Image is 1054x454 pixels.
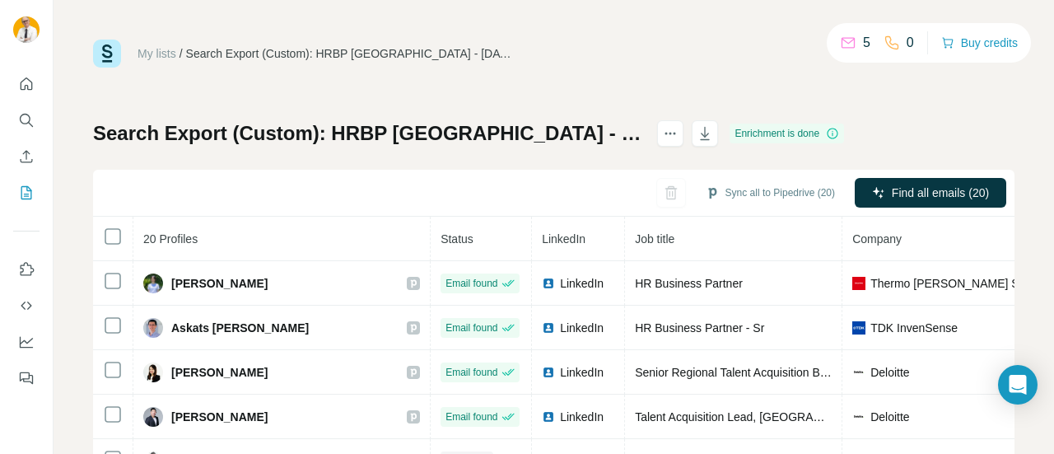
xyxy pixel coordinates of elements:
span: Job title [635,232,674,246]
span: Deloitte [870,364,909,381]
h1: Search Export (Custom): HRBP [GEOGRAPHIC_DATA] - [DATE] 03:48 [93,120,642,147]
span: Talent Acquisition Lead, [GEOGRAPHIC_DATA] [635,410,879,424]
span: Email found [445,410,497,424]
span: TDK InvenSense [870,320,958,336]
span: Status [441,232,473,246]
span: LinkedIn [560,320,604,336]
div: Search Export (Custom): HRBP [GEOGRAPHIC_DATA] - [DATE] 03:48 [186,45,515,62]
span: LinkedIn [560,364,604,381]
p: 0 [907,33,914,53]
img: Avatar [143,363,163,382]
button: Search [13,105,40,135]
button: Use Surfe API [13,291,40,321]
span: [PERSON_NAME] [171,364,268,381]
img: company-logo [852,369,865,375]
img: Surfe Logo [93,40,121,68]
button: Find all emails (20) [855,178,1006,208]
img: Avatar [143,274,163,293]
img: Avatar [143,318,163,338]
button: Use Surfe on LinkedIn [13,255,40,284]
span: [PERSON_NAME] [171,275,268,292]
span: HR Business Partner - Sr [635,321,764,335]
span: LinkedIn [560,275,604,292]
span: Find all emails (20) [892,185,989,201]
li: / [180,45,183,62]
img: Avatar [13,16,40,43]
div: Open Intercom Messenger [998,365,1038,405]
span: Email found [445,321,497,335]
img: LinkedIn logo [542,277,555,290]
span: 20 Profiles [143,232,198,246]
a: My lists [138,47,176,60]
button: Quick start [13,69,40,99]
img: company-logo [852,277,865,290]
button: Enrich CSV [13,142,40,171]
button: Buy credits [941,31,1018,54]
button: Dashboard [13,327,40,357]
span: Askats [PERSON_NAME] [171,320,309,336]
span: HR Business Partner [635,277,743,290]
span: [PERSON_NAME] [171,409,268,425]
span: Senior Regional Talent Acquisition Business Partner, SEA [635,366,929,379]
span: Email found [445,365,497,380]
img: company-logo [852,414,865,419]
p: 5 [863,33,870,53]
button: My lists [13,178,40,208]
button: Sync all to Pipedrive (20) [694,180,846,205]
span: Deloitte [870,409,909,425]
span: Thermo [PERSON_NAME] Scientific [870,275,1049,292]
span: LinkedIn [560,409,604,425]
img: company-logo [852,321,865,335]
span: Company [852,232,902,246]
img: Avatar [143,407,163,427]
img: LinkedIn logo [542,366,555,379]
img: LinkedIn logo [542,410,555,424]
button: actions [657,120,683,147]
span: Email found [445,276,497,291]
button: Feedback [13,363,40,393]
div: Enrichment is done [730,124,844,143]
img: LinkedIn logo [542,321,555,335]
span: LinkedIn [542,232,585,246]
